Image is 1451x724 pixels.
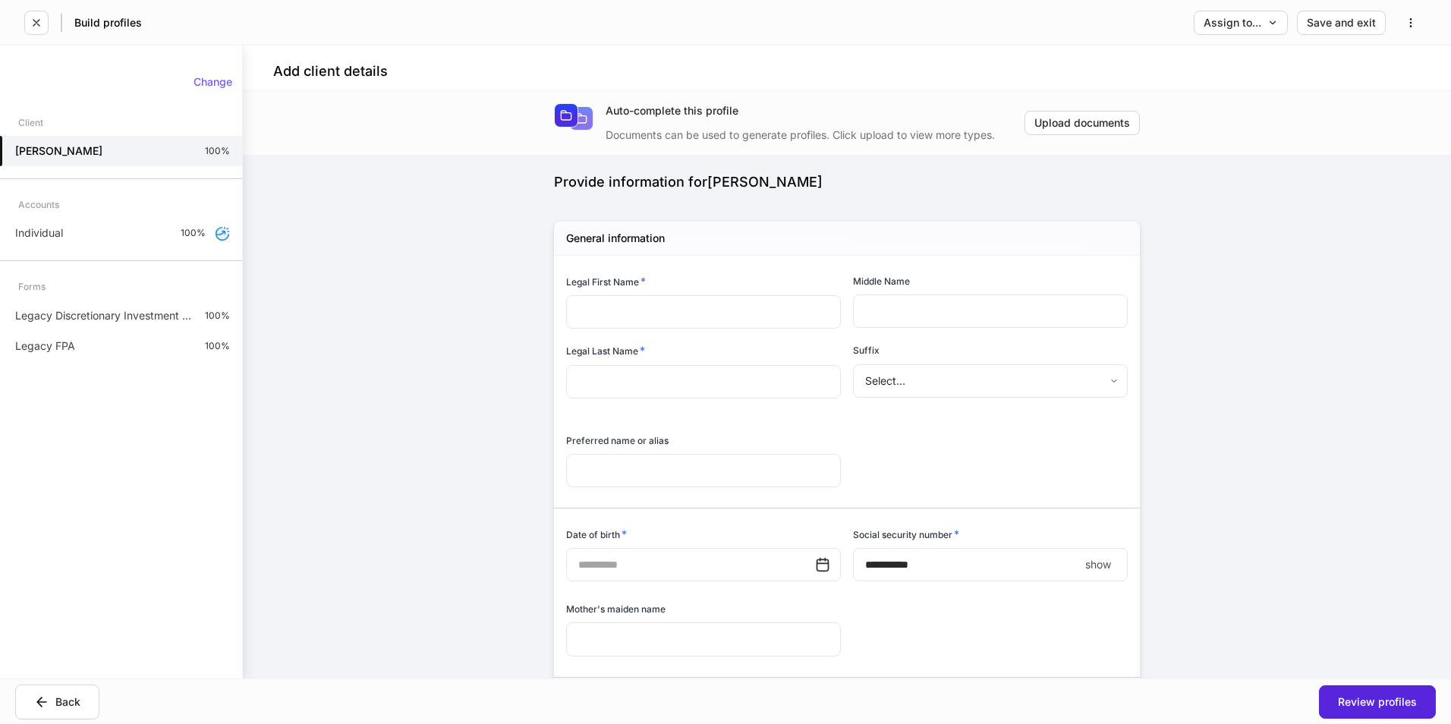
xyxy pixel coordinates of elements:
div: Forms [18,273,46,300]
h5: Build profiles [74,15,142,30]
div: Assign to... [1204,17,1278,28]
h6: Social security number [853,527,959,542]
div: Change [194,77,232,87]
h6: Legal First Name [566,274,646,289]
p: Legacy Discretionary Investment Advisory Agreement [15,308,193,323]
h5: General information [566,231,665,246]
button: Review profiles [1319,685,1436,719]
div: Save and exit [1307,17,1376,28]
h6: Preferred name or alias [566,433,669,448]
div: Review profiles [1338,697,1417,707]
h5: [PERSON_NAME] [15,143,102,159]
button: Upload documents [1025,111,1140,135]
div: Auto-complete this profile [606,103,1025,118]
h6: Date of birth [566,527,627,542]
p: Legacy FPA [15,338,75,354]
div: Upload documents [1034,118,1130,128]
div: Select... [853,364,1127,398]
h6: Mother's maiden name [566,602,666,616]
button: Change [184,70,242,94]
button: Back [15,685,99,719]
h6: Middle Name [853,274,910,288]
h6: Legal Last Name [566,343,645,358]
div: Documents can be used to generate profiles. Click upload to view more types. [606,118,1025,143]
div: Provide information for [PERSON_NAME] [554,173,1140,191]
div: Client [18,109,43,136]
div: Accounts [18,191,59,218]
p: show [1085,557,1111,572]
p: 100% [205,340,230,352]
button: Assign to... [1194,11,1288,35]
p: 100% [181,227,206,239]
h6: Suffix [853,343,880,357]
div: Back [34,694,80,710]
button: Save and exit [1297,11,1386,35]
h4: Add client details [273,62,388,80]
p: 100% [205,145,230,157]
p: Individual [15,225,63,241]
p: 100% [205,310,230,322]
